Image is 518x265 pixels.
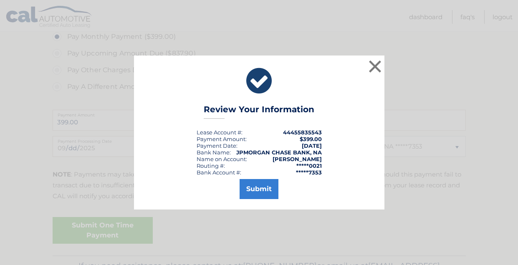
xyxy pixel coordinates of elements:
span: [DATE] [302,142,322,149]
div: Bank Account #: [197,169,241,176]
span: $399.00 [300,136,322,142]
div: Payment Amount: [197,136,247,142]
div: Routing #: [197,162,225,169]
button: Submit [240,179,278,199]
div: Bank Name: [197,149,231,156]
div: Name on Account: [197,156,247,162]
button: × [367,58,384,75]
strong: JPMORGAN CHASE BANK, NA [236,149,322,156]
div: : [197,142,238,149]
div: Lease Account #: [197,129,243,136]
span: Payment Date [197,142,236,149]
strong: [PERSON_NAME] [273,156,322,162]
strong: 44455835543 [283,129,322,136]
h3: Review Your Information [204,104,314,119]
